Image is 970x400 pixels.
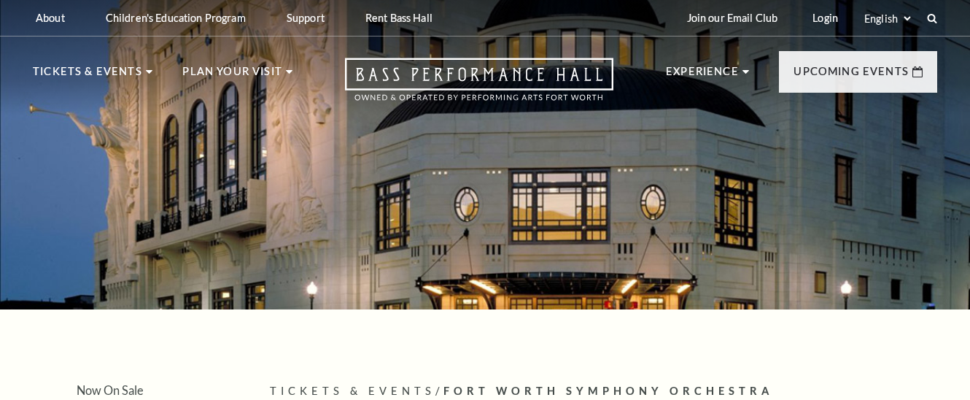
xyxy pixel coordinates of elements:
p: Tickets & Events [33,63,142,89]
span: Tickets & Events [270,385,435,397]
p: Plan Your Visit [182,63,282,89]
p: Upcoming Events [794,63,909,89]
p: About [36,12,65,24]
p: Children's Education Program [106,12,246,24]
p: Rent Bass Hall [365,12,432,24]
p: Experience [666,63,739,89]
select: Select: [861,12,913,26]
p: Support [287,12,325,24]
a: Now On Sale [77,383,144,397]
span: Fort Worth Symphony Orchestra [443,385,773,397]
